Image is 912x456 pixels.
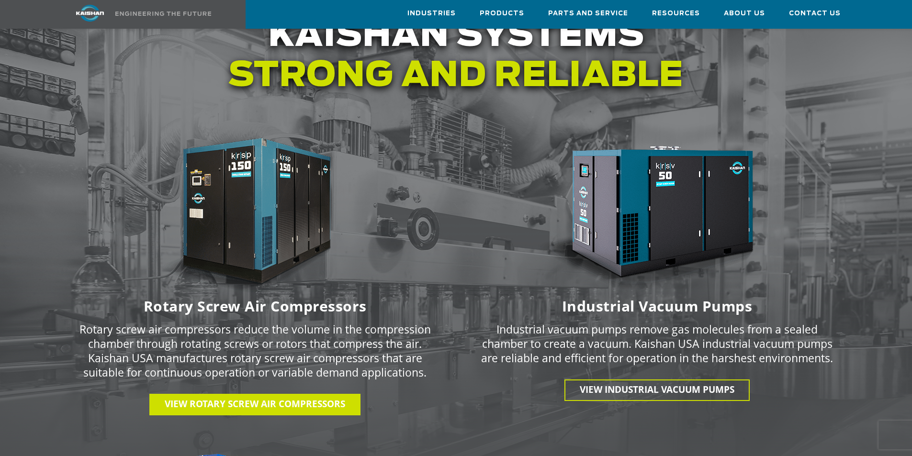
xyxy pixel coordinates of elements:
[580,383,734,396] span: View INDUSTRIAL VACUUM PUMPS
[407,0,456,26] a: Industries
[548,0,628,26] a: Parts and Service
[481,322,833,365] p: Industrial vacuum pumps remove gas molecules from a sealed chamber to create a vacuum. Kaishan US...
[724,0,765,26] a: About Us
[564,379,750,401] a: View INDUSTRIAL VACUUM PUMPS
[115,11,211,16] img: Engineering the future
[724,8,765,19] span: About Us
[407,8,456,19] span: Industries
[54,5,126,22] img: kaishan logo
[60,300,450,312] h6: Rotary Screw Air Compressors
[480,0,524,26] a: Products
[149,394,360,415] a: View Rotary Screw Air Compressors
[165,398,345,410] span: View Rotary Screw Air Compressors
[135,134,375,295] img: krsp150
[789,0,841,26] a: Contact Us
[79,322,431,379] p: Rotary screw air compressors reduce the volume in the compression chamber through rotating screws...
[60,16,853,96] h1: Kaishan systems
[652,8,700,19] span: Resources
[462,300,853,312] h6: Industrial Vacuum Pumps
[548,8,628,19] span: Parts and Service
[228,59,684,93] span: Strong and reliable
[538,134,777,295] img: krsv50
[789,8,841,19] span: Contact Us
[652,0,700,26] a: Resources
[480,8,524,19] span: Products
